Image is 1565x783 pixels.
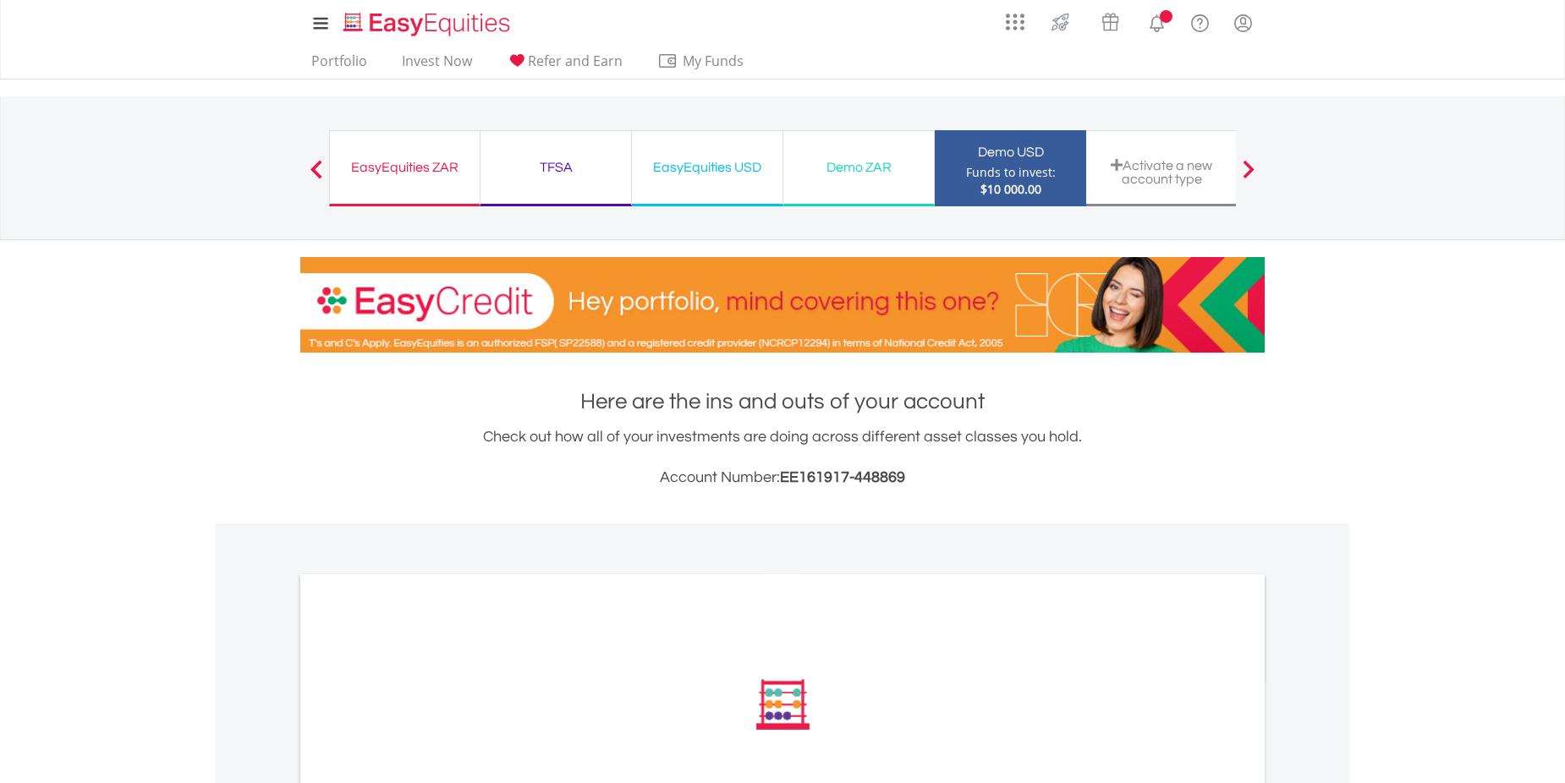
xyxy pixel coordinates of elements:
div: Demo USD [945,140,1076,164]
div: Funds to invest: [966,164,1056,181]
img: thrive-v2.svg [1046,8,1074,36]
a: My Profile [1222,4,1265,41]
div: EasyEquities ZAR [340,156,469,179]
img: vouchers-v2.svg [1096,8,1124,36]
a: Home page [337,4,517,38]
img: EasyEquities_Logo.png [340,10,517,38]
div: Activate a new account type [1096,158,1227,186]
img: EasyCredit Promotion Banner [300,257,1265,353]
span: Refer and Earn [528,52,623,70]
a: AppsGrid [995,4,1035,31]
div: TFSA [491,156,621,179]
a: Refer and Earn [500,52,629,79]
img: grid-menu-icon.svg [1006,13,1024,31]
div: Check out how all of your investments are doing across different asset classes you hold. [300,425,1265,490]
a: Portfolio [305,52,374,79]
h1: Here are the ins and outs of your account [300,386,1265,417]
span: $10 000.00 [980,181,1041,197]
a: Invest Now [395,52,479,79]
a: Vouchers [1085,4,1135,36]
span: My Funds [657,50,768,72]
h3: Account Number: [300,466,1265,490]
span: EE161917-448869 [780,469,905,485]
a: FAQ's and Support [1178,4,1222,38]
div: Demo ZAR [793,156,924,179]
a: Notifications [1135,4,1178,38]
div: EasyEquities USD [642,156,772,179]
